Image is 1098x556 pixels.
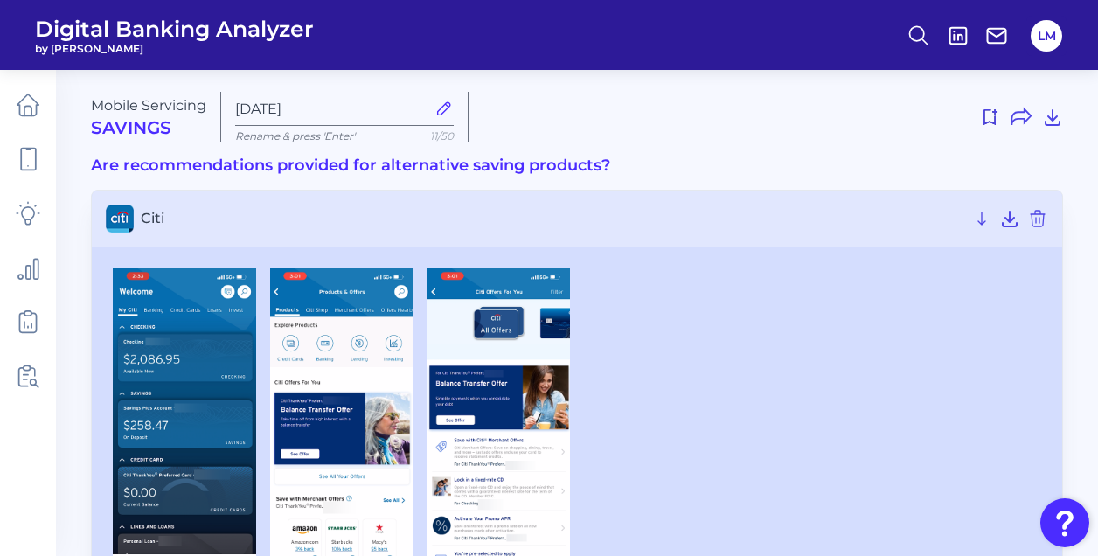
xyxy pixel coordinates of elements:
p: Rename & press 'Enter' [235,129,454,142]
button: Open Resource Center [1040,498,1089,547]
button: LM [1031,20,1062,52]
span: Digital Banking Analyzer [35,16,314,42]
span: 11/50 [430,129,454,142]
div: Mobile Servicing [91,97,206,138]
span: Citi [141,210,964,226]
h3: Are recommendations provided for alternative saving products? [91,156,1063,176]
span: by [PERSON_NAME] [35,42,314,55]
h2: Savings [91,117,206,138]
